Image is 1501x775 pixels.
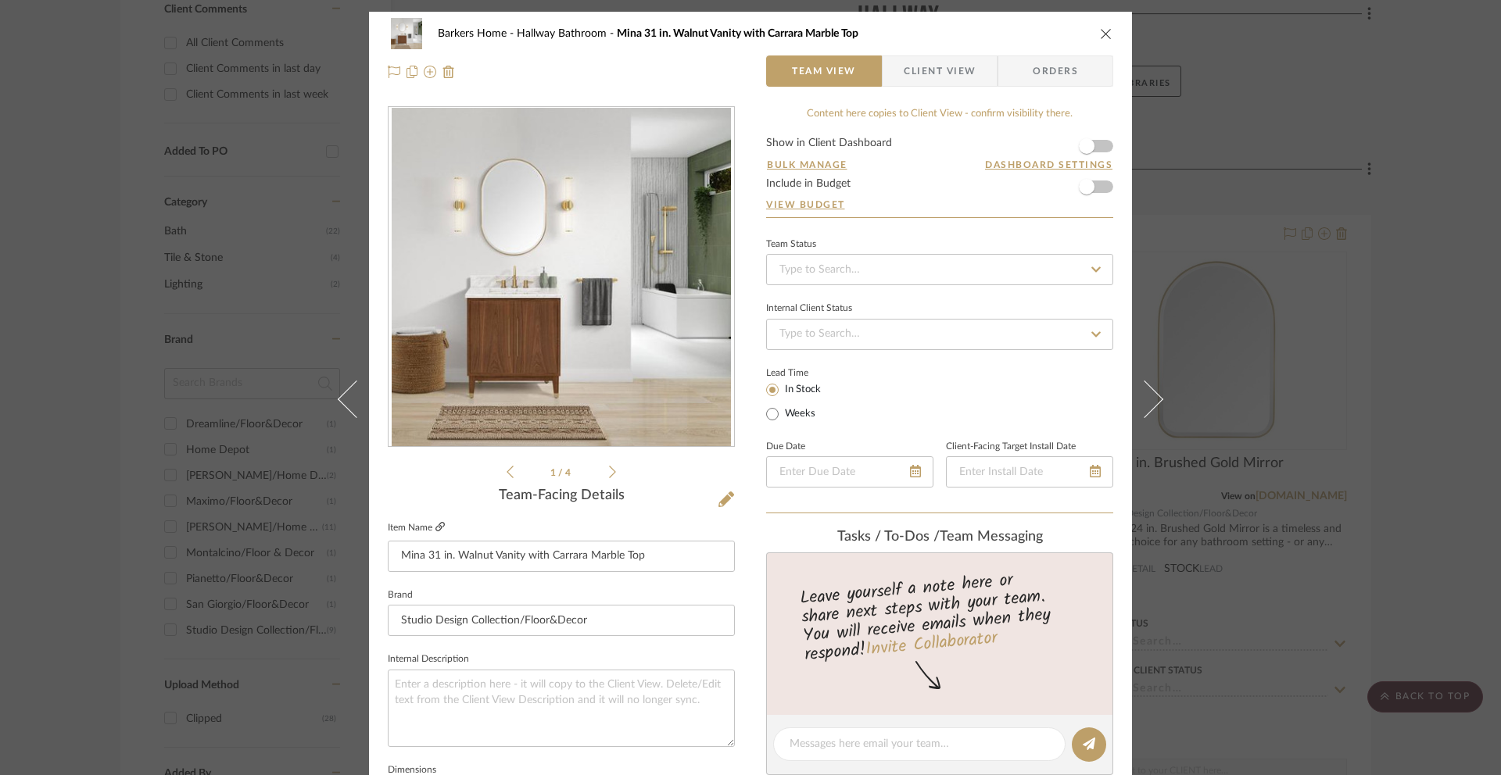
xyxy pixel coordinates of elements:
span: Tasks / To-Dos / [837,530,940,544]
div: Team-Facing Details [388,487,735,505]
span: Client View [904,55,976,87]
img: bd5d04e2-9e06-431b-9b15-c67a90c80e73_48x40.jpg [388,18,425,49]
img: bd5d04e2-9e06-431b-9b15-c67a90c80e73_436x436.jpg [392,108,731,447]
div: Content here copies to Client View - confirm visibility there. [766,106,1113,122]
span: Barkers Home [438,28,517,39]
button: Bulk Manage [766,158,848,172]
mat-radio-group: Select item type [766,380,847,423]
input: Enter Item Name [388,541,735,572]
label: Due Date [766,443,805,451]
label: Lead Time [766,366,847,380]
button: close [1099,27,1113,41]
span: Hallway Bathroom [517,28,617,39]
label: Brand [388,591,413,599]
label: Item Name [388,521,445,534]
label: Dimensions [388,766,436,774]
span: 4 [565,468,573,477]
label: Weeks [782,407,815,421]
div: Internal Client Status [766,305,852,312]
span: 1 [550,468,558,477]
input: Type to Search… [766,254,1113,285]
div: Leave yourself a note here or share next steps with your team. You will receive emails when they ... [765,563,1116,668]
span: Team View [792,55,856,87]
label: In Stock [782,383,821,397]
button: Dashboard Settings [984,158,1113,172]
span: Orders [1016,55,1095,87]
img: Remove from project [442,66,455,78]
span: / [558,468,565,477]
label: Client-Facing Target Install Date [946,443,1076,451]
input: Enter Install Date [946,456,1113,487]
input: Enter Brand [388,605,735,636]
span: Mina 31 in. Walnut Vanity with Carrara Marble Top [617,28,858,39]
input: Enter Due Date [766,456,933,487]
div: Team Status [766,241,816,248]
div: team Messaging [766,529,1113,546]
a: Invite Collaborator [865,625,998,664]
div: 0 [389,108,734,447]
input: Type to Search… [766,319,1113,350]
label: Internal Description [388,655,469,663]
a: View Budget [766,198,1113,211]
